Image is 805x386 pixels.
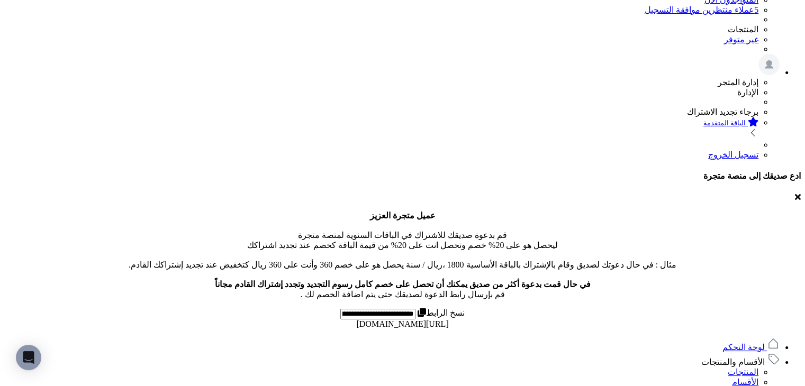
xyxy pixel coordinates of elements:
li: برجاء تجديد الاشتراك [4,107,758,117]
a: لوحة التحكم [722,343,780,352]
div: [URL][DOMAIN_NAME] [4,319,801,329]
span: 5 [754,5,758,14]
a: الباقة المتقدمة [4,117,758,140]
label: نسخ الرابط [415,308,465,317]
b: عميل متجرة العزيز [370,211,436,220]
div: Open Intercom Messenger [16,345,41,370]
a: المنتجات [728,367,758,376]
a: 5عملاء منتظرين موافقة التسجيل [645,5,758,14]
li: الإدارة [4,87,758,97]
p: قم بدعوة صديقك للاشتراك في الباقات السنوية لمنصة متجرة ليحصل هو على 20% خصم وتحصل انت على 20% من ... [4,210,801,299]
span: إدارة المتجر [718,78,758,87]
span: لوحة التحكم [722,343,765,352]
a: تسجيل الخروج [708,150,758,159]
span: الأقسام والمنتجات [701,357,765,366]
small: الباقة المتقدمة [703,119,746,127]
h4: ادع صديقك إلى منصة متجرة [4,171,801,181]
b: في حال قمت بدعوة أكثر من صديق يمكنك أن تحصل على خصم كامل رسوم التجديد وتجدد إشتراك القادم مجاناً [215,280,591,289]
a: غير متوفر [724,35,758,44]
li: المنتجات [4,24,758,34]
